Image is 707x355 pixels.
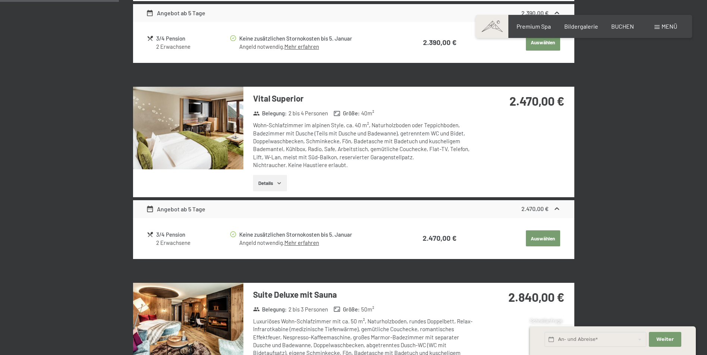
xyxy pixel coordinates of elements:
[253,93,475,104] h3: Vital Superior
[156,239,229,247] div: 2 Erwachsene
[526,34,560,51] button: Auswählen
[656,336,674,343] span: Weiter
[156,34,229,43] div: 3/4 Pension
[239,34,394,43] div: Keine zusätzlichen Stornokosten bis 5. Januar
[361,109,374,117] span: 40 m²
[521,9,549,16] strong: 2.390,00 €
[133,200,574,218] div: Angebot ab 5 Tage2.470,00 €
[239,239,394,247] div: Angeld notwendig.
[253,121,475,169] div: Wohn-Schlafzimmer im alpinen Style, ca. 40 m², Naturholzboden oder Teppichboden, Badezimmer mit D...
[611,23,634,30] a: BUCHEN
[423,38,457,47] strong: 2.390,00 €
[361,306,374,313] span: 50 m²
[288,306,328,313] span: 2 bis 3 Personen
[253,306,287,313] strong: Belegung :
[133,4,574,22] div: Angebot ab 5 Tage2.390,00 €
[649,332,681,347] button: Weiter
[156,230,229,239] div: 3/4 Pension
[239,43,394,51] div: Angeld notwendig.
[239,230,394,239] div: Keine zusätzlichen Stornokosten bis 5. Januar
[146,9,205,17] div: Angebot ab 5 Tage
[146,205,205,214] div: Angebot ab 5 Tage
[133,87,243,169] img: mss_renderimg.php
[564,23,598,30] a: Bildergalerie
[521,205,549,212] strong: 2.470,00 €
[509,94,564,108] strong: 2.470,00 €
[253,109,287,117] strong: Belegung :
[517,23,551,30] a: Premium Spa
[334,306,360,313] strong: Größe :
[423,234,457,242] strong: 2.470,00 €
[284,239,319,246] a: Mehr erfahren
[526,230,560,247] button: Auswählen
[334,109,360,117] strong: Größe :
[530,318,562,324] span: Schnellanfrage
[662,23,677,30] span: Menü
[253,289,475,300] h3: Suite Deluxe mit Sauna
[288,109,328,117] span: 2 bis 4 Personen
[508,290,564,304] strong: 2.840,00 €
[284,43,319,50] a: Mehr erfahren
[253,175,287,191] button: Details
[156,43,229,51] div: 2 Erwachsene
